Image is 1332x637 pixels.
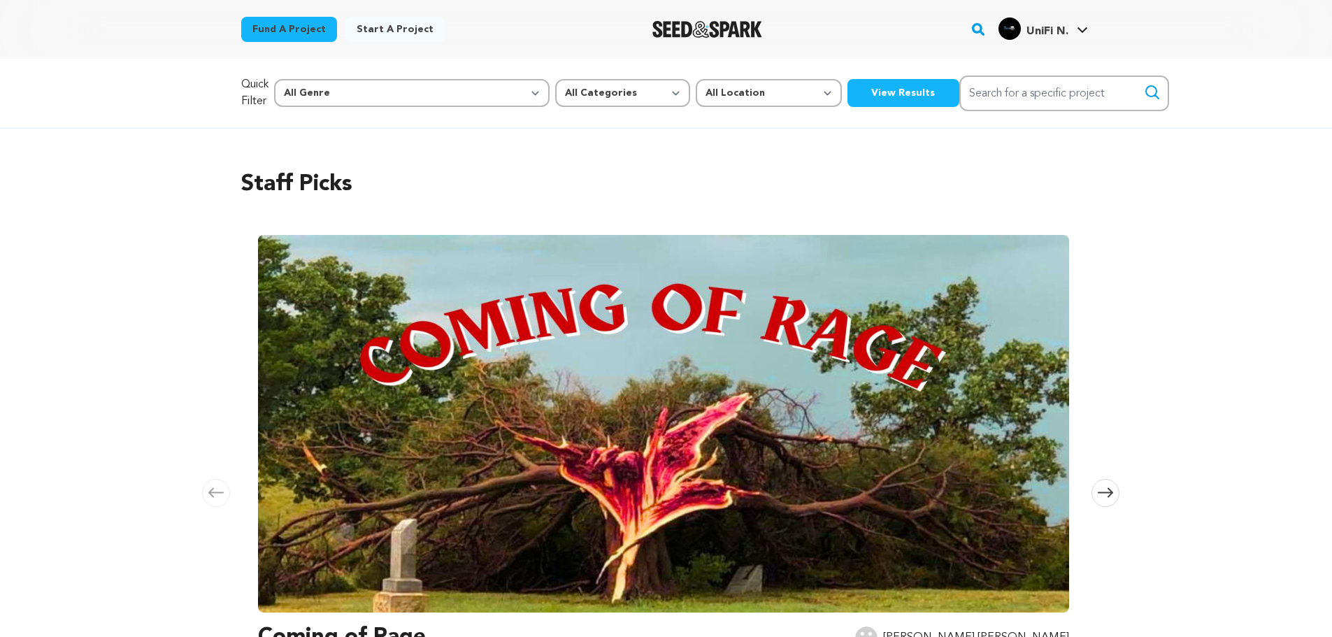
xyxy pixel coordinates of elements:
a: Start a project [345,17,445,42]
button: View Results [847,79,959,107]
span: UniFi N. [1026,26,1068,37]
img: Coming of Rage image [258,235,1069,613]
div: UniFi N.'s Profile [998,17,1068,40]
p: Quick Filter [241,76,268,110]
a: UniFi N.'s Profile [996,15,1091,40]
img: Seed&Spark Logo Dark Mode [652,21,762,38]
a: Fund a project [241,17,337,42]
input: Search for a specific project [959,76,1169,111]
img: f82f951ea0b337d5.jpg [998,17,1021,40]
a: Seed&Spark Homepage [652,21,762,38]
span: UniFi N.'s Profile [996,15,1091,44]
h2: Staff Picks [241,168,1091,201]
